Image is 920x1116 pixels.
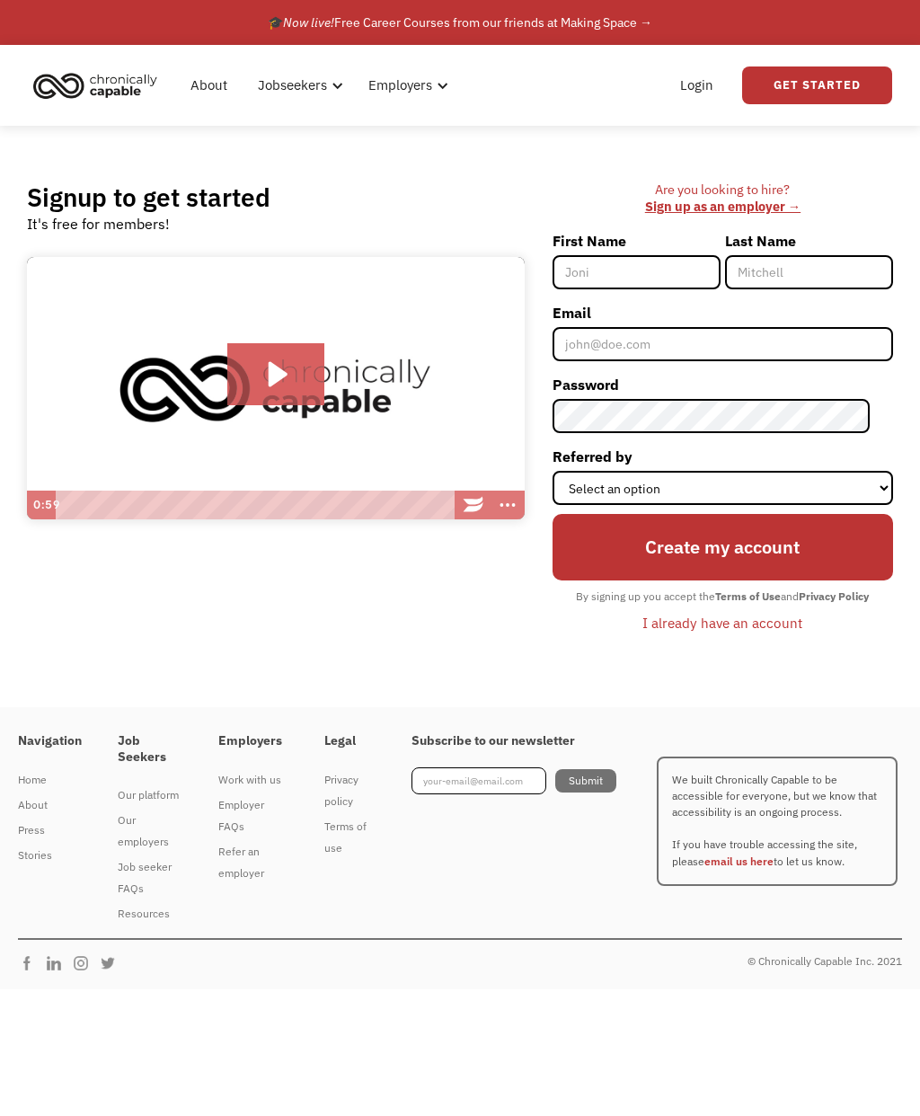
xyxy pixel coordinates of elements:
div: Are you looking to hire? ‍ [553,182,893,215]
h4: Legal [324,733,376,749]
a: Privacy policy [324,767,376,814]
a: I already have an account [629,607,816,638]
div: Home [18,769,82,791]
h4: Employers [218,733,288,749]
label: Email [553,298,893,327]
div: © Chronically Capable Inc. 2021 [747,951,902,972]
div: Resources [118,903,182,925]
a: Our employers [118,808,182,855]
div: Refer an employer [218,841,288,884]
a: About [18,793,82,818]
a: email us here [704,855,774,868]
div: It's free for members! [27,213,170,235]
a: Refer an employer [218,839,288,886]
a: Stories [18,843,82,868]
strong: Privacy Policy [799,589,869,603]
a: home [28,66,171,105]
h4: Job Seekers [118,733,182,765]
a: Job seeker FAQs [118,855,182,901]
div: Privacy policy [324,769,376,812]
a: Our platform [118,783,182,808]
label: Referred by [553,442,893,471]
div: 🎓 Free Career Courses from our friends at Making Space → [268,12,652,33]
div: Employers [358,57,454,114]
label: First Name [553,226,721,255]
button: Play Video: Introducing Chronically Capable [227,343,324,405]
div: Playbar [64,491,447,519]
a: Terms of use [324,814,376,861]
input: Mitchell [725,255,893,289]
form: Member-Signup-Form [553,226,893,638]
input: Create my account [553,514,893,580]
div: Job seeker FAQs [118,856,182,899]
a: Login [669,57,724,114]
div: Jobseekers [258,75,327,96]
img: Introducing Chronically Capable [27,257,525,520]
div: Employer FAQs [218,794,288,837]
div: Our employers [118,810,182,853]
label: Last Name [725,226,893,255]
div: Employers [368,75,432,96]
div: I already have an account [642,612,802,633]
a: About [180,57,238,114]
input: Submit [555,769,616,793]
div: Stories [18,845,82,866]
div: By signing up you accept the and [567,585,878,608]
a: Resources [118,901,182,926]
button: Show more buttons [491,491,525,519]
div: Press [18,819,82,841]
a: Work with us [218,767,288,793]
h2: Signup to get started [27,182,270,213]
form: Footer Newsletter [411,767,616,794]
img: Chronically Capable Instagram Page [72,954,99,972]
a: Wistia Logo -- Learn More [456,491,491,519]
label: Password [553,370,893,399]
img: Chronically Capable logo [28,66,163,105]
div: Our platform [118,784,182,806]
h4: Subscribe to our newsletter [411,733,616,749]
img: Chronically Capable Facebook Page [18,954,45,972]
a: Get Started [742,66,892,104]
h4: Navigation [18,733,82,749]
input: Joni [553,255,721,289]
img: Chronically Capable Twitter Page [99,954,126,972]
a: Press [18,818,82,843]
div: Terms of use [324,816,376,859]
div: About [18,794,82,816]
input: john@doe.com [553,327,893,361]
input: your-email@email.com [411,767,546,794]
em: Now live! [283,14,334,31]
div: Work with us [218,769,288,791]
a: Employer FAQs [218,793,288,839]
strong: Terms of Use [715,589,781,603]
p: We built Chronically Capable to be accessible for everyone, but we know that accessibility is an ... [657,757,898,886]
img: Chronically Capable Linkedin Page [45,954,72,972]
div: Jobseekers [247,57,349,114]
a: Home [18,767,82,793]
a: Sign up as an employer → [645,198,801,215]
